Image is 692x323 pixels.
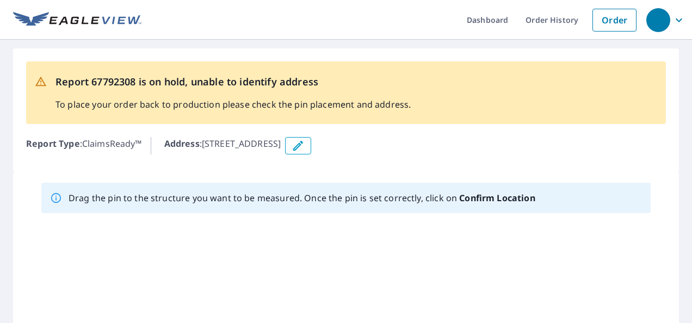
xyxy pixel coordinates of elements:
a: Order [592,9,637,32]
b: Address [164,138,200,150]
p: : ClaimsReady™ [26,137,142,154]
b: Confirm Location [459,192,535,204]
b: Report Type [26,138,80,150]
p: Drag the pin to the structure you want to be measured. Once the pin is set correctly, click on [69,191,535,204]
p: To place your order back to production please check the pin placement and address. [55,98,411,111]
p: : [STREET_ADDRESS] [164,137,281,154]
img: EV Logo [13,12,141,28]
p: Report 67792308 is on hold, unable to identify address [55,74,411,89]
